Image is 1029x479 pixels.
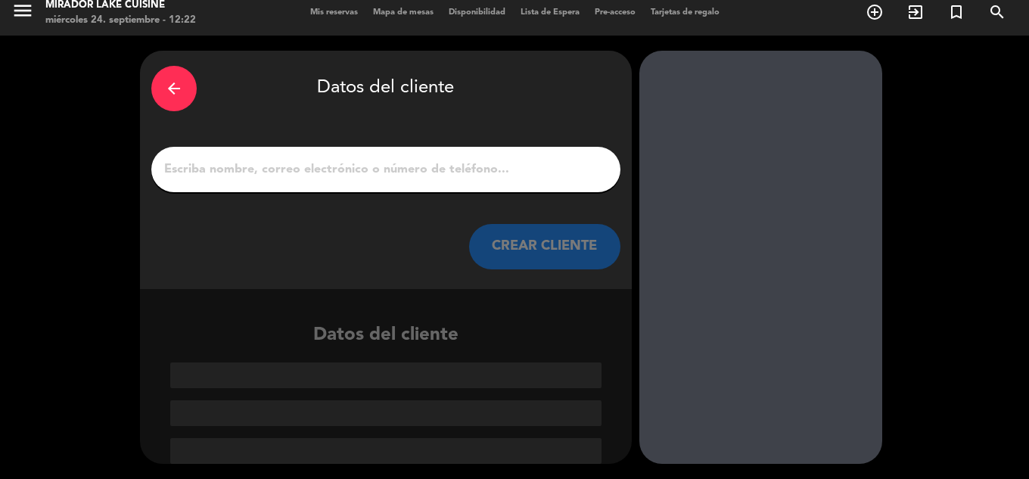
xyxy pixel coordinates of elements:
button: CREAR CLIENTE [469,224,620,269]
span: Pre-acceso [587,8,643,17]
i: arrow_back [165,79,183,98]
span: Mapa de mesas [365,8,441,17]
input: Escriba nombre, correo electrónico o número de teléfono... [163,159,609,180]
span: Disponibilidad [441,8,513,17]
i: add_circle_outline [866,3,884,21]
i: search [988,3,1006,21]
span: Mis reservas [303,8,365,17]
span: Tarjetas de regalo [643,8,727,17]
div: Datos del cliente [151,62,620,115]
div: Datos del cliente [140,321,632,464]
div: miércoles 24. septiembre - 12:22 [45,13,196,28]
i: turned_in_not [947,3,965,21]
i: exit_to_app [906,3,925,21]
span: Lista de Espera [513,8,587,17]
